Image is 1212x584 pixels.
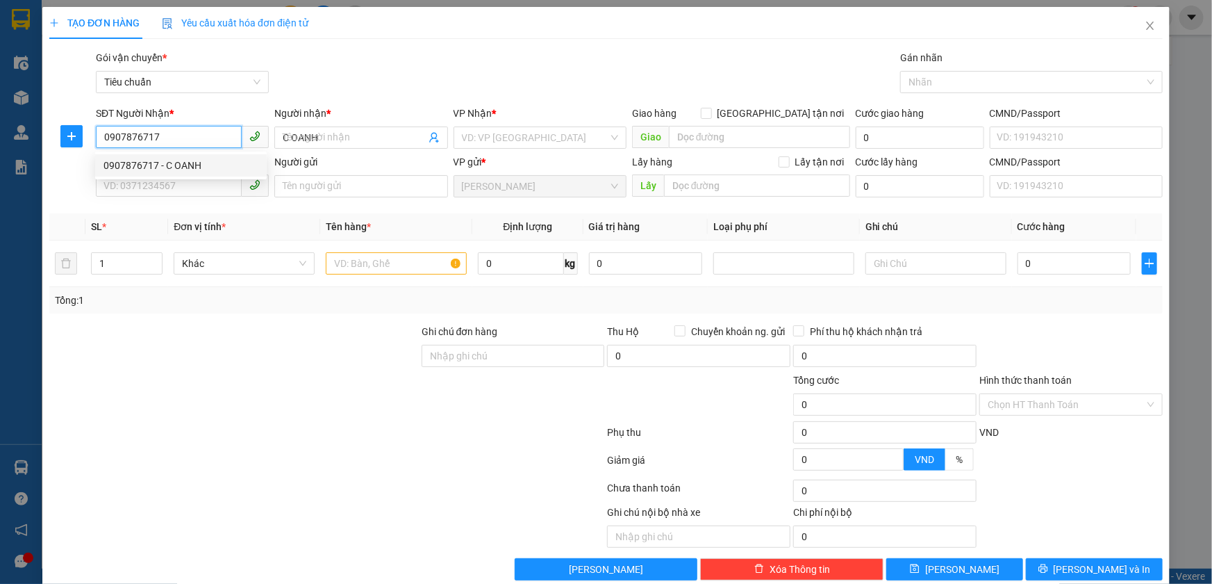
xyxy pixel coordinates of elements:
[860,213,1012,241] th: Ghi chú
[454,154,626,170] div: VP gửi
[54,23,192,32] strong: NHẬN HÀNG NHANH - GIAO TỐC HÀNH
[30,96,179,107] span: ----------------------------------------------
[979,427,999,438] span: VND
[162,17,308,29] span: Yêu cầu xuất hóa đơn điện tử
[326,252,467,275] input: VD: Bàn, Ghế
[93,34,153,44] strong: 1900 633 614
[956,454,963,465] span: %
[91,221,102,232] span: SL
[856,175,984,197] input: Cước lấy hàng
[1145,20,1156,31] span: close
[1026,558,1163,581] button: printer[PERSON_NAME] và In
[1054,562,1151,577] span: [PERSON_NAME] và In
[708,213,860,241] th: Loại phụ phí
[55,293,468,308] div: Tổng: 1
[589,252,702,275] input: 0
[6,67,75,81] span: ĐC: Ngã 3 Easim ,[GEOGRAPHIC_DATA]
[686,324,790,339] span: Chuyển khoản ng. gửi
[249,179,260,190] span: phone
[55,252,77,275] button: delete
[700,558,883,581] button: deleteXóa Thông tin
[106,50,175,64] span: VP Nhận: [GEOGRAPHIC_DATA]
[6,84,57,91] span: ĐT:0905 22 58 58
[429,132,440,143] span: user-add
[607,505,790,526] div: Ghi chú nội bộ nhà xe
[96,106,269,121] div: SĐT Người Nhận
[856,156,918,168] label: Cước lấy hàng
[1038,564,1048,575] span: printer
[515,558,698,581] button: [PERSON_NAME]
[900,52,943,63] label: Gán nhãn
[61,131,82,142] span: plus
[51,8,194,21] span: CTY TNHH DLVT TIẾN OANH
[606,480,792,505] div: Chưa thanh toán
[274,154,447,170] div: Người gửi
[95,154,267,177] div: 0907876717 - C OANH
[174,221,226,232] span: Đơn vị tính
[865,252,1006,275] input: Ghi Chú
[606,425,792,449] div: Phụ thu
[1018,221,1065,232] span: Cước hàng
[856,108,924,119] label: Cước giao hàng
[462,176,618,197] span: Cư Kuin
[770,562,830,577] span: Xóa Thông tin
[422,326,498,337] label: Ghi chú đơn hàng
[886,558,1023,581] button: save[PERSON_NAME]
[274,106,447,121] div: Người nhận
[249,131,260,142] span: phone
[503,221,552,232] span: Định lượng
[712,106,850,121] span: [GEOGRAPHIC_DATA] tận nơi
[1131,7,1170,46] button: Close
[106,66,194,81] span: ĐC: 804 Song Hành, XLHN, P Hiệp Phú Q9
[1143,258,1156,269] span: plus
[990,106,1163,121] div: CMND/Passport
[96,52,167,63] span: Gói vận chuyển
[6,54,85,60] span: VP Gửi: [PERSON_NAME]
[632,175,664,197] span: Lấy
[569,562,643,577] span: [PERSON_NAME]
[790,154,850,170] span: Lấy tận nơi
[1142,252,1157,275] button: plus
[564,252,578,275] span: kg
[856,127,984,149] input: Cước giao hàng
[990,154,1163,170] div: CMND/Passport
[326,221,371,232] span: Tên hàng
[49,17,140,29] span: TẠO ĐƠN HÀNG
[589,221,640,232] span: Giá trị hàng
[103,158,258,173] div: 0907876717 - C OANH
[632,156,672,168] span: Lấy hàng
[106,84,159,91] span: ĐT: 0935 82 08 08
[607,526,790,548] input: Nhập ghi chú
[804,324,928,339] span: Phí thu hộ khách nhận trả
[6,9,40,44] img: logo
[632,108,676,119] span: Giao hàng
[49,18,59,28] span: plus
[925,562,999,577] span: [PERSON_NAME]
[664,175,850,197] input: Dọc đường
[182,253,306,274] span: Khác
[910,564,920,575] span: save
[162,18,173,29] img: icon
[669,126,850,148] input: Dọc đường
[60,125,83,147] button: plus
[422,345,605,367] input: Ghi chú đơn hàng
[632,126,669,148] span: Giao
[793,375,839,386] span: Tổng cước
[454,108,492,119] span: VP Nhận
[979,375,1072,386] label: Hình thức thanh toán
[754,564,764,575] span: delete
[793,505,977,526] div: Chi phí nội bộ
[915,454,934,465] span: VND
[607,326,639,337] span: Thu Hộ
[104,72,260,92] span: Tiêu chuẩn
[606,453,792,477] div: Giảm giá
